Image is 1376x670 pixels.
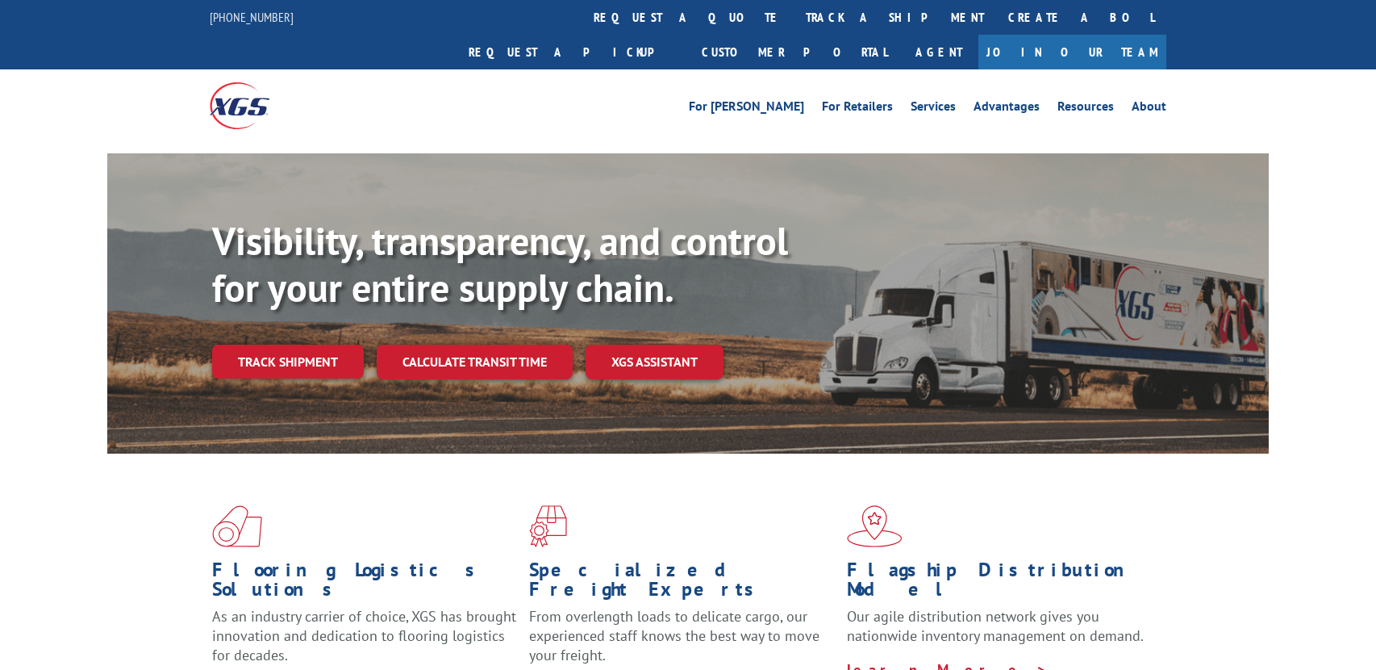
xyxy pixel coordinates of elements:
[847,560,1152,607] h1: Flagship Distribution Model
[212,216,788,312] b: Visibility, transparency, and control for your entire supply chain.
[911,100,956,118] a: Services
[822,100,893,118] a: For Retailers
[529,505,567,547] img: xgs-icon-focused-on-flooring-red
[529,560,834,607] h1: Specialized Freight Experts
[1132,100,1166,118] a: About
[377,345,573,379] a: Calculate transit time
[974,100,1040,118] a: Advantages
[690,35,899,69] a: Customer Portal
[586,345,723,379] a: XGS ASSISTANT
[212,560,517,607] h1: Flooring Logistics Solutions
[847,505,903,547] img: xgs-icon-flagship-distribution-model-red
[689,100,804,118] a: For [PERSON_NAME]
[212,607,516,664] span: As an industry carrier of choice, XGS has brought innovation and dedication to flooring logistics...
[1057,100,1114,118] a: Resources
[899,35,978,69] a: Agent
[978,35,1166,69] a: Join Our Team
[212,505,262,547] img: xgs-icon-total-supply-chain-intelligence-red
[210,9,294,25] a: [PHONE_NUMBER]
[847,607,1144,645] span: Our agile distribution network gives you nationwide inventory management on demand.
[212,345,364,379] a: Track shipment
[457,35,690,69] a: Request a pickup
